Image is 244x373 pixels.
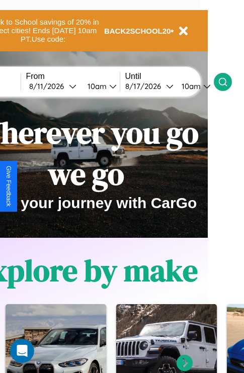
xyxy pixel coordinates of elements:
div: 8 / 17 / 2026 [125,81,166,91]
button: 8/11/2026 [26,81,79,91]
label: From [26,72,120,81]
button: 10am [79,81,120,91]
div: 8 / 11 / 2026 [29,81,69,91]
label: Until [125,72,214,81]
div: 10am [177,81,203,91]
button: 10am [174,81,214,91]
iframe: Intercom live chat [10,339,34,363]
div: 10am [83,81,109,91]
div: Give Feedback [5,166,12,207]
b: BACK2SCHOOL20 [104,27,171,35]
